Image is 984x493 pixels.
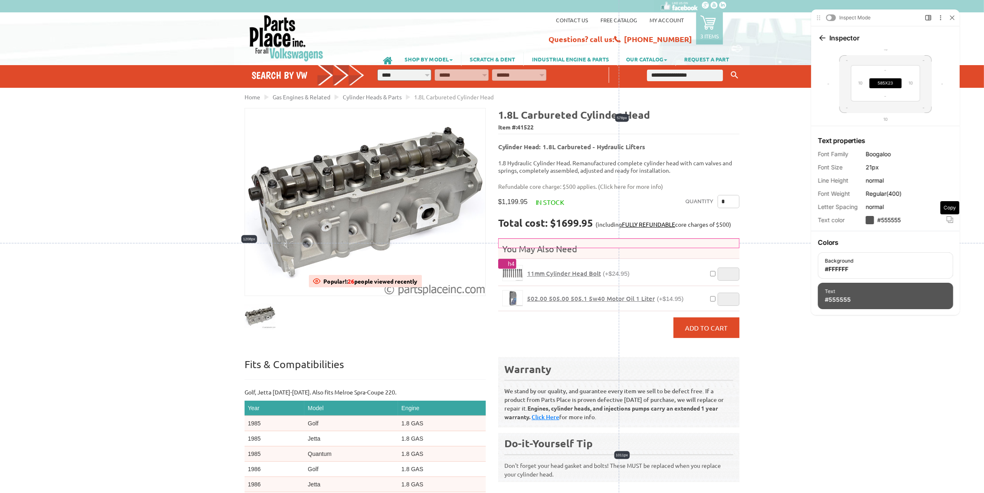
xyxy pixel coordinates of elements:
[398,416,486,431] td: 1.8 GAS
[396,52,461,66] a: SHOP BY MODEL
[60,80,64,85] span: 10
[527,269,601,277] span: 11mm Cylinder Head Bolt
[498,159,739,174] p: 1.8 Hydraulic Cylinder Head. Remanufactured complete cylinder head with cam valves and springs, c...
[20,190,68,198] span: Font Weight
[20,216,68,224] span: Text color
[618,52,676,66] a: OUR CATALOG
[414,93,494,101] span: 1.8L Carbureted Cylinder Head
[304,401,398,416] th: Model
[304,477,398,492] td: Jetta
[498,182,733,191] p: Refundable core charge: $500 applies. ( )
[87,80,90,85] span: X
[504,437,593,450] b: Do-it-Yourself Tip
[245,461,304,477] td: 1986
[504,380,733,421] p: We stand by our quality, and guarantee every item we sell to be defect free. If a product from Pa...
[27,265,55,273] h1: #FFFFFF
[252,69,365,81] h4: Search by VW
[596,221,731,228] span: (including core charges of $500)
[245,416,304,431] td: 1985
[498,122,739,134] span: Item #:
[20,163,68,171] span: Font Size
[728,68,741,82] button: Keyword Search
[80,80,87,85] span: 585
[527,294,655,303] span: 502.00 505.00 505.1 5w40 Motor Oil 1 Liter
[245,300,275,331] img: 1.8L Carbureted Cylinder Head
[527,270,630,277] a: 11mm Cylinder Head Bolt(+$24.95)
[245,388,486,397] p: Golf, Jetta [DATE]-[DATE]. Also fits Melroe Spra-Coupe 220.
[30,81,32,86] span: -
[622,221,675,228] a: FULLY REFUNDABLE
[527,295,684,303] a: 502.00 505.00 505.1 5w40 Motor Oil 1 Liter(+$14.95)
[600,183,661,190] a: Click here for more info
[125,105,127,110] span: -
[304,446,398,461] td: Quantum
[111,80,115,85] span: 10
[41,14,73,21] p: Inspect Mode
[245,108,485,296] img: 1.8L Carbureted Cylinder Head
[685,195,713,208] label: Quantity
[20,238,155,247] h3: Colors
[504,404,718,420] b: Engines, cylinder heads, and injections pumps carry an extended 1 year warranty.
[504,362,733,376] div: Warranty
[343,93,402,101] a: Cylinder Heads & Parts
[20,203,68,211] span: Letter Spacing
[68,150,93,158] span: Boogaloo
[68,190,104,198] span: Regular (400)
[68,163,81,171] span: 21px
[556,16,588,23] a: Contact us
[524,52,617,66] a: INDUSTRIAL ENGINE & PARTS
[85,117,89,122] span: 10
[600,16,637,23] a: Free Catalog
[144,81,146,86] span: -
[245,446,304,461] td: 1985
[27,295,53,304] h1: #555555
[603,270,630,277] span: (+$24.95)
[498,216,593,229] strong: Total cost: $1699.95
[700,33,719,40] p: 3 items
[504,454,733,479] p: Don't forget your head gasket and bolts! These MUST be replaced when you replace your cylinder head.
[87,68,89,73] span: -
[517,123,534,131] span: 41522
[68,176,86,185] span: normal
[245,93,260,101] a: Home
[249,14,324,62] img: Parts Place Inc!
[536,198,564,206] span: In stock
[304,416,398,431] td: Golf
[125,58,127,63] span: -
[650,16,684,23] a: My Account
[245,477,304,492] td: 1986
[502,290,523,306] a: 502.00 505.00 505.1 5w40 Motor Oil 1 Liter
[245,358,486,380] p: Fits & Compatibilities
[90,80,95,85] span: 23
[20,176,68,185] span: Line Height
[20,136,155,145] h3: Text properties
[273,93,330,101] a: Gas Engines & Related
[498,243,739,254] h4: You May Also Need
[68,203,86,211] span: normal
[30,33,65,42] h3: Inspector
[87,94,89,99] span: -
[503,291,523,306] img: 502.00 505.00 505.1 5w40 Motor Oil 1 Liter
[398,477,486,492] td: 1.8 GAS
[696,12,723,45] a: 3 items
[27,288,53,295] p: Text
[657,295,684,302] span: (+$14.95)
[398,431,486,446] td: 1.8 GAS
[673,317,739,338] button: Add to Cart
[27,257,55,265] p: Background
[304,431,398,446] td: Jetta
[79,216,103,224] span: #555555
[503,265,523,281] img: 11mm Cylinder Head Bolt
[304,461,398,477] td: Golf
[676,52,737,66] a: REQUEST A PART
[502,265,523,281] a: 11mm Cylinder Head Bolt
[461,52,523,66] a: SCRATCH & DENT
[48,105,50,110] span: -
[398,446,486,461] td: 1.8 GAS
[245,401,304,416] th: Year
[245,431,304,446] td: 1985
[498,108,650,121] b: 1.8L Carbureted Cylinder Head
